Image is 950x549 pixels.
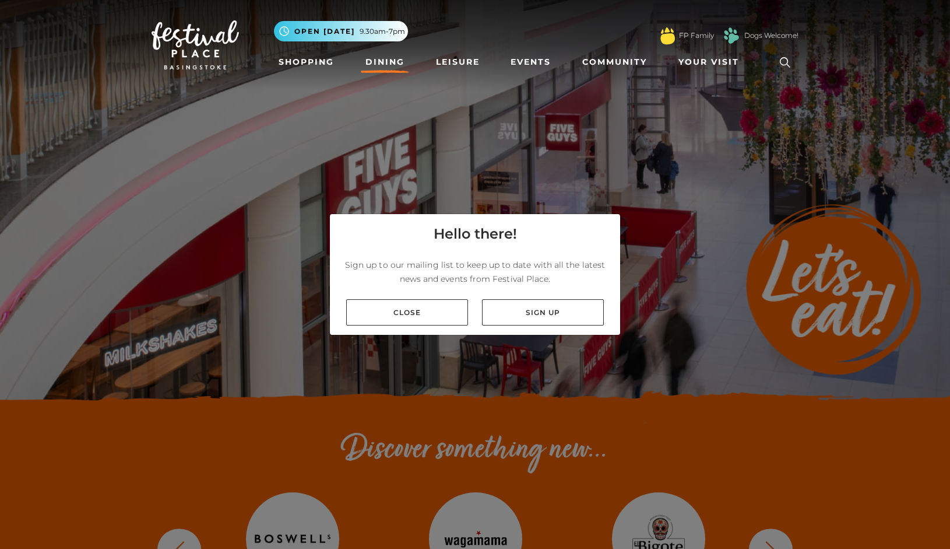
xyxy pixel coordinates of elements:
[339,258,611,286] p: Sign up to our mailing list to keep up to date with all the latest news and events from Festival ...
[274,51,339,73] a: Shopping
[678,56,739,68] span: Your Visit
[274,21,408,41] button: Open [DATE] 9.30am-7pm
[434,223,517,244] h4: Hello there!
[360,26,405,37] span: 9.30am-7pm
[431,51,484,73] a: Leisure
[744,30,798,41] a: Dogs Welcome!
[674,51,750,73] a: Your Visit
[679,30,714,41] a: FP Family
[482,299,604,326] a: Sign up
[346,299,468,326] a: Close
[506,51,555,73] a: Events
[152,20,239,69] img: Festival Place Logo
[578,51,652,73] a: Community
[294,26,355,37] span: Open [DATE]
[361,51,409,73] a: Dining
